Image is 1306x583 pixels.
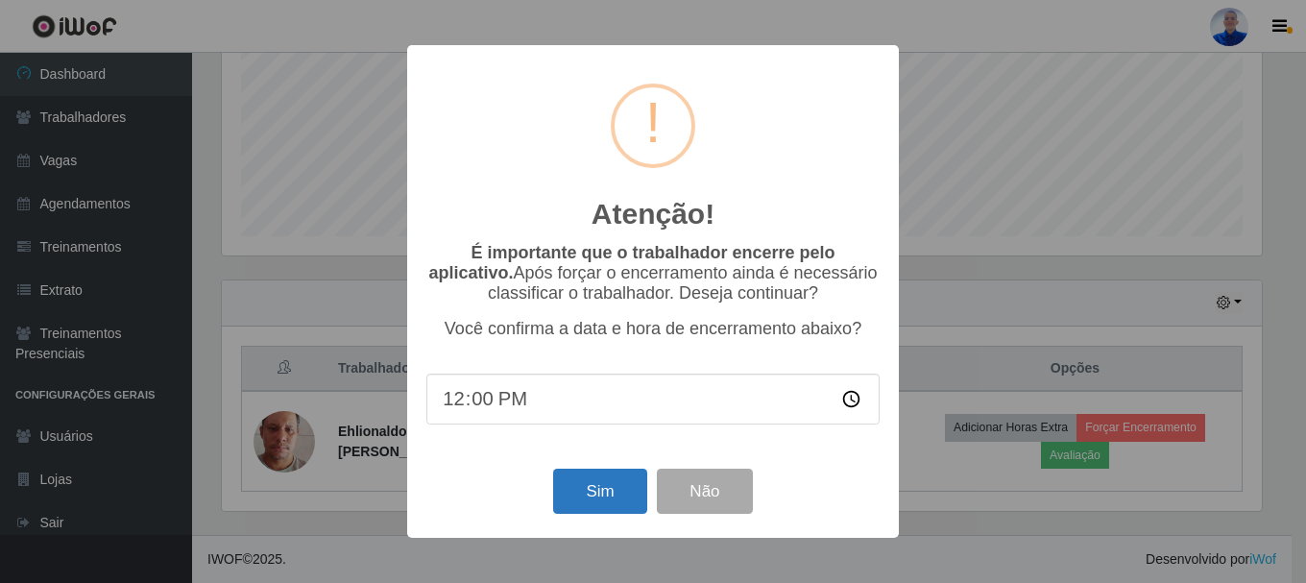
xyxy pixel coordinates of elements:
[592,197,714,231] h2: Atenção!
[426,243,880,304] p: Após forçar o encerramento ainda é necessário classificar o trabalhador. Deseja continuar?
[426,319,880,339] p: Você confirma a data e hora de encerramento abaixo?
[657,469,752,514] button: Não
[428,243,834,282] b: É importante que o trabalhador encerre pelo aplicativo.
[553,469,646,514] button: Sim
